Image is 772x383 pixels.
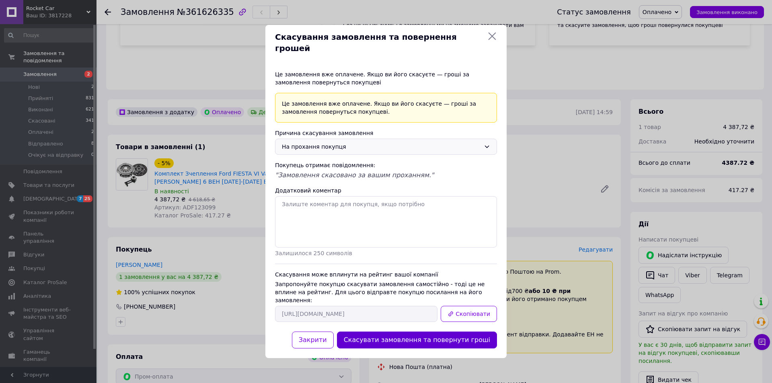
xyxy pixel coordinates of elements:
[275,129,497,137] div: Причина скасування замовлення
[275,280,497,304] div: Запропонуйте покупцю скасувати замовлення самостійно - тоді це не вплине на рейтинг. Для цього ві...
[275,171,434,179] span: "Замовлення скасовано за вашим проханням."
[441,306,497,322] button: Скопіювати
[275,31,484,54] span: Скасування замовлення та повернення грошей
[275,187,341,194] label: Додатковий коментар
[275,93,497,123] div: Це замовлення вже оплачене. Якщо ви його скасуєте — гроші за замовлення повернуться покупцеві.
[275,161,497,169] div: Покупець отримає повідомлення:
[275,270,497,279] div: Скасування може вплинути на рейтинг вашої компанії
[275,250,352,256] span: Залишилося 250 символів
[337,332,497,349] button: Скасувати замовлення та повернути гроші
[282,142,480,151] div: На прохання покупця
[275,70,497,86] div: Це замовлення вже оплачене. Якщо ви його скасуєте — гроші за замовлення повернуться покупцеві
[292,332,334,349] button: Закрити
